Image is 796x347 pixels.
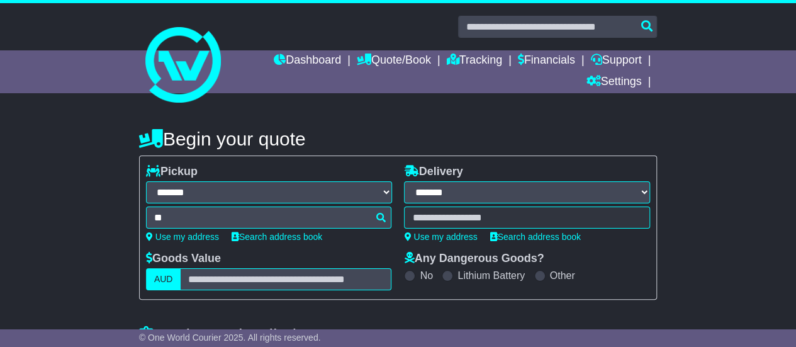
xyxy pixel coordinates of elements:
label: Other [550,270,575,282]
label: Delivery [404,165,462,179]
a: Use my address [146,232,219,242]
label: Any Dangerous Goods? [404,252,544,266]
a: Financials [518,50,575,72]
h4: Package details | [139,326,297,346]
a: Quote/Book [357,50,431,72]
label: AUD [146,268,181,290]
a: Search address book [490,232,581,242]
span: © One World Courier 2025. All rights reserved. [139,333,321,343]
label: Goods Value [146,252,221,266]
typeahead: Please provide city [146,207,392,229]
a: Use my address [404,232,477,242]
a: Tracking [447,50,502,72]
h4: Begin your quote [139,128,657,149]
a: Settings [586,72,641,93]
label: Lithium Battery [457,270,525,282]
label: Pickup [146,165,198,179]
a: Search address book [232,232,322,242]
label: No [420,270,432,282]
a: Dashboard [274,50,341,72]
a: Support [590,50,641,72]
